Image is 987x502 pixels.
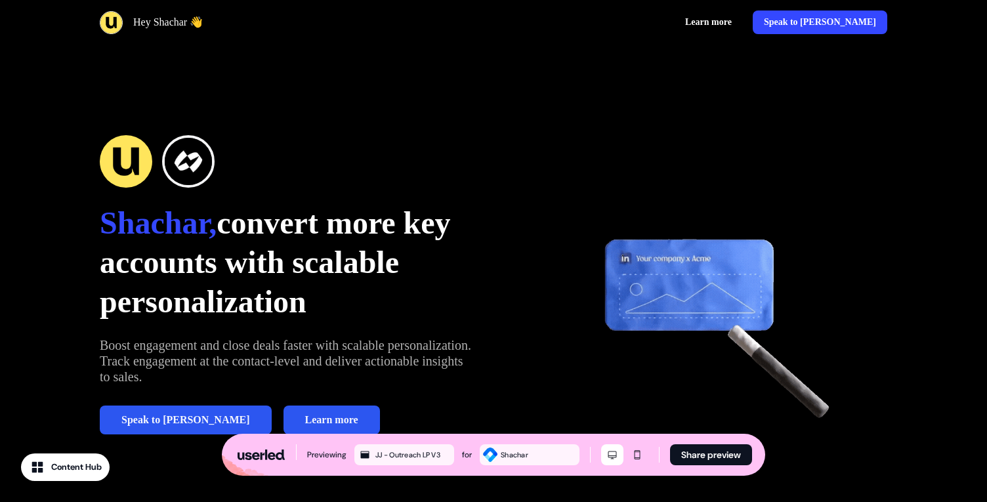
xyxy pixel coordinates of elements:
[670,444,752,465] button: Share preview
[133,14,203,30] p: Hey Shachar 👋
[675,10,742,34] a: Learn more
[501,449,577,461] div: Shachar
[100,338,471,384] span: Boost engagement and close deals faster with scalable personalization. Track engagement at the co...
[307,448,346,461] div: Previewing
[753,10,887,34] button: Speak to [PERSON_NAME]
[283,406,380,434] a: Learn more
[100,406,272,434] button: Speak to [PERSON_NAME]
[375,449,451,461] div: JJ - Outreach LP V3
[51,461,102,474] div: Content Hub
[462,448,472,461] div: for
[601,444,623,465] button: Desktop mode
[100,205,217,240] span: Shachar,
[626,444,648,465] button: Mobile mode
[100,205,451,319] span: convert more key accounts with scalable personalization
[21,453,110,481] button: Content Hub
